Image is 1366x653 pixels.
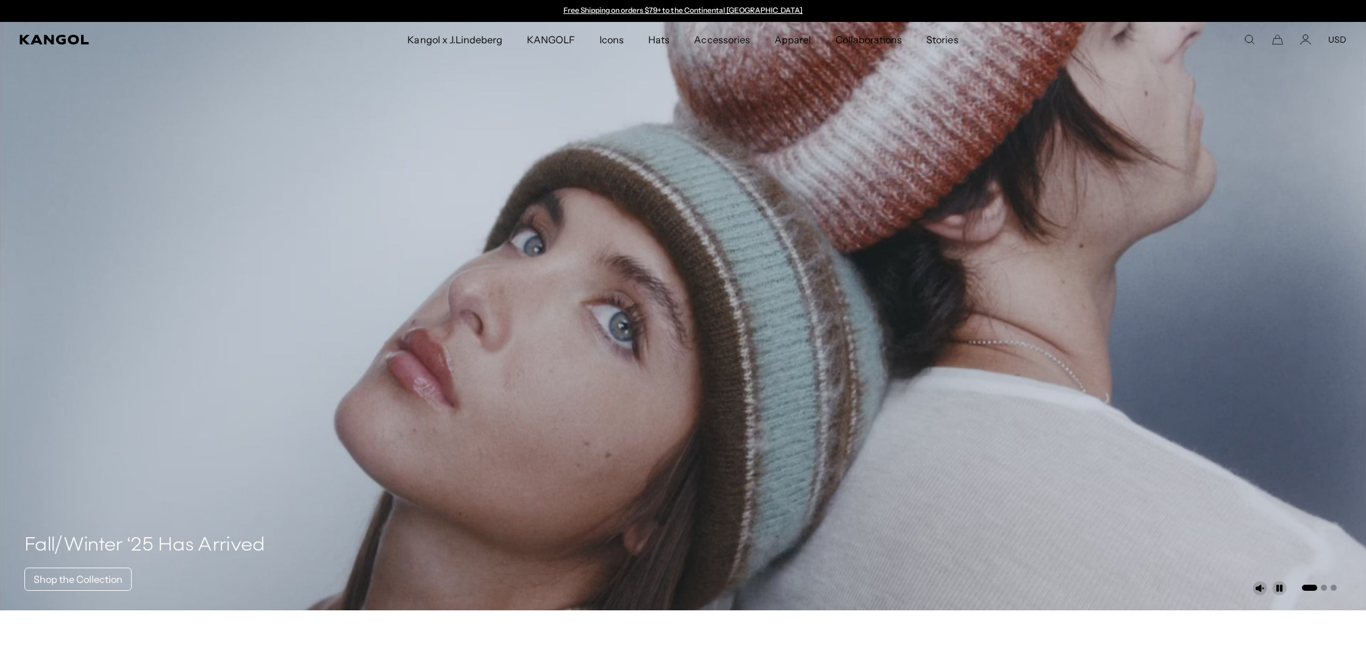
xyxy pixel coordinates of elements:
[1272,581,1287,596] button: Pause
[1300,34,1311,45] a: Account
[1301,582,1337,592] ul: Select a slide to show
[1272,34,1283,45] button: Cart
[563,5,803,15] a: Free Shipping on orders $79+ to the Continental [GEOGRAPHIC_DATA]
[20,35,270,45] a: Kangol
[694,22,749,57] span: Accessories
[1244,34,1255,45] summary: Search here
[926,22,958,57] span: Stories
[515,22,587,57] a: KANGOLF
[914,22,970,57] a: Stories
[823,22,914,57] a: Collaborations
[557,6,809,16] slideshow-component: Announcement bar
[1253,581,1267,596] button: Unmute
[24,568,132,591] a: Shop the Collection
[1321,585,1327,591] button: Go to slide 2
[599,22,624,57] span: Icons
[774,22,811,57] span: Apparel
[395,22,515,57] a: Kangol x J.Lindeberg
[1331,585,1337,591] button: Go to slide 3
[1328,34,1346,45] button: USD
[1302,585,1317,591] button: Go to slide 1
[527,22,575,57] span: KANGOLF
[587,22,636,57] a: Icons
[682,22,762,57] a: Accessories
[557,6,809,16] div: Announcement
[835,22,902,57] span: Collaborations
[24,533,265,558] h4: Fall/Winter ‘25 Has Arrived
[557,6,809,16] div: 1 of 2
[762,22,823,57] a: Apparel
[648,22,670,57] span: Hats
[407,22,502,57] span: Kangol x J.Lindeberg
[636,22,682,57] a: Hats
